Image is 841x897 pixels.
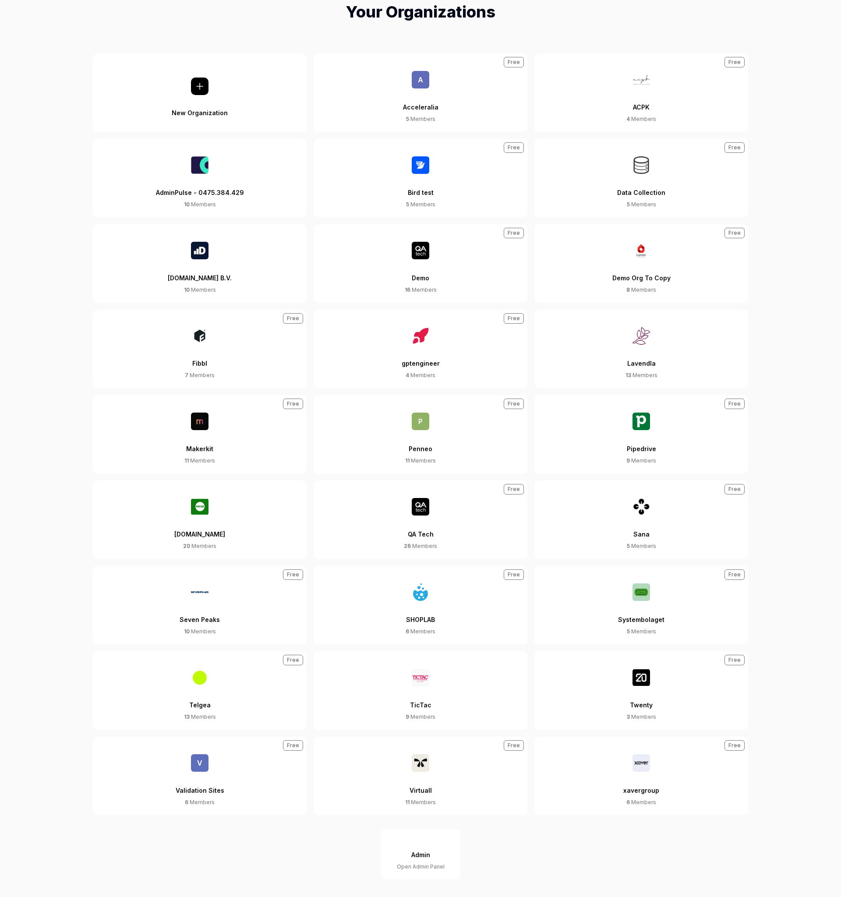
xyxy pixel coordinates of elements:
button: SHOPLAB6 MembersFree [314,566,527,644]
div: SHOPLAB [406,601,435,628]
span: 6 [185,799,188,805]
div: Seven Peaks [180,601,220,628]
a: Telgea LogoTelgea13 MembersFree [93,651,307,730]
div: Free [283,655,303,665]
img: Pricer.com Logo [191,498,208,516]
div: Members [404,542,437,550]
img: Telgea Logo [191,669,208,686]
div: Free [504,57,524,67]
span: 3 [626,713,630,720]
div: Free [504,142,524,153]
button: Demo16 MembersFree [314,224,527,303]
div: Twenty [630,686,653,713]
a: gptengineer Logogptengineer4 MembersFree [314,310,527,388]
a: SHOPLAB LogoSHOPLAB6 MembersFree [314,566,527,644]
button: [DOMAIN_NAME]20 Members [93,480,307,559]
div: Members [184,713,216,721]
div: Free [724,655,745,665]
a: Pricer.com Logo[DOMAIN_NAME]20 Members [93,480,307,559]
img: QA Tech Logo [412,498,429,516]
button: Pipedrive9 MembersFree [534,395,748,473]
div: Open Admin Panel [397,863,445,871]
span: 5 [627,201,630,208]
img: Systembolaget Logo [633,583,650,601]
div: Members [183,542,216,550]
img: Makerkit Logo [191,413,208,430]
span: P [412,413,429,430]
button: xavergroup6 MembersFree [534,737,748,815]
a: Demo Org To Copy LogoDemo Org To Copy8 MembersFree [534,224,748,303]
a: Bird test LogoBird test5 MembersFree [314,139,527,217]
a: Sana LogoSana5 MembersFree [534,480,748,559]
div: Bird test [408,174,434,201]
div: Validation Sites [176,772,224,798]
button: New Organization [93,53,307,132]
img: AdminPulse - 0475.384.429 Logo [191,156,208,174]
button: Seven Peaks10 MembersFree [93,566,307,644]
button: AdminOpen Admin Panel [381,829,460,879]
div: Fibbl [192,345,207,371]
span: 11 [405,457,410,464]
div: Members [626,713,656,721]
div: Demo [412,259,429,286]
div: Free [724,484,745,494]
div: Demo Org To Copy [612,259,671,286]
span: 10 [184,286,190,293]
div: Free [283,569,303,580]
div: Free [504,313,524,324]
a: PPenneo11 MembersFree [314,395,527,473]
a: Data Collection LogoData Collection5 MembersFree [534,139,748,217]
span: 7 [185,372,188,378]
div: Data Collection [617,174,665,201]
div: Free [724,57,745,67]
span: V [191,754,208,772]
a: Virtuall LogoVirtuall11 MembersFree [314,737,527,815]
div: Members [185,371,215,379]
span: 16 [405,286,410,293]
img: Dealroom.co B.V. Logo [191,242,208,259]
a: Twenty LogoTwenty3 MembersFree [534,651,748,730]
div: Members [626,457,656,465]
div: Free [724,569,745,580]
div: Pipedrive [627,430,656,457]
span: 11 [184,457,189,464]
a: xavergroup Logoxavergroup6 MembersFree [534,737,748,815]
div: Free [504,740,524,751]
button: TicTac9 Members [314,651,527,730]
div: Free [283,313,303,324]
div: Free [283,740,303,751]
a: Lavendla LogoLavendla13 Members [534,310,748,388]
button: Makerkit11 MembersFree [93,395,307,473]
img: Data Collection Logo [633,156,650,174]
button: Virtuall11 MembersFree [314,737,527,815]
div: [DOMAIN_NAME] B.V. [168,259,232,286]
div: Free [504,569,524,580]
div: gptengineer [402,345,440,371]
div: Free [504,228,524,238]
div: Members [406,201,435,208]
div: Free [724,142,745,153]
img: xavergroup Logo [633,754,650,772]
img: Sana Logo [633,498,650,516]
span: 13 [625,372,631,378]
button: Lavendla13 Members [534,310,748,388]
span: 8 [626,286,630,293]
div: Members [625,371,657,379]
div: Virtuall [410,772,432,798]
div: Admin [411,847,430,863]
a: Pipedrive LogoPipedrive9 MembersFree [534,395,748,473]
div: Members [406,371,435,379]
button: QA Tech26 MembersFree [314,480,527,559]
div: Members [627,628,656,636]
div: AdminPulse - 0475.384.429 [156,174,244,201]
span: 6 [626,799,630,805]
button: Sana5 MembersFree [534,480,748,559]
div: Free [724,228,745,238]
div: [DOMAIN_NAME] [174,516,225,542]
button: Data Collection5 MembersFree [534,139,748,217]
img: ACPK Logo [633,71,650,88]
img: Seven Peaks Logo [191,583,208,601]
img: SHOPLAB Logo [412,583,429,601]
div: Members [405,798,436,806]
